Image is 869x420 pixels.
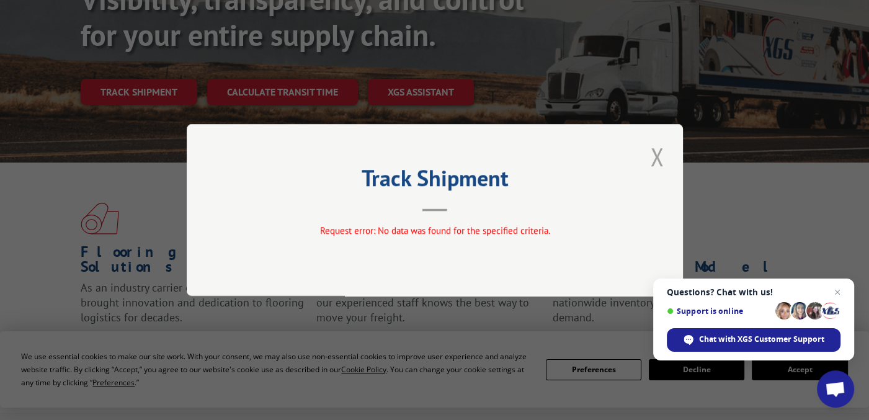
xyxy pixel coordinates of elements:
span: Request error: No data was found for the specified criteria. [319,225,550,236]
span: Chat with XGS Customer Support [699,334,824,345]
span: Questions? Chat with us! [667,287,840,297]
span: Support is online [667,306,771,316]
span: Chat with XGS Customer Support [667,328,840,352]
h2: Track Shipment [249,169,621,193]
button: Close modal [646,140,667,174]
a: Open chat [817,370,854,408]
